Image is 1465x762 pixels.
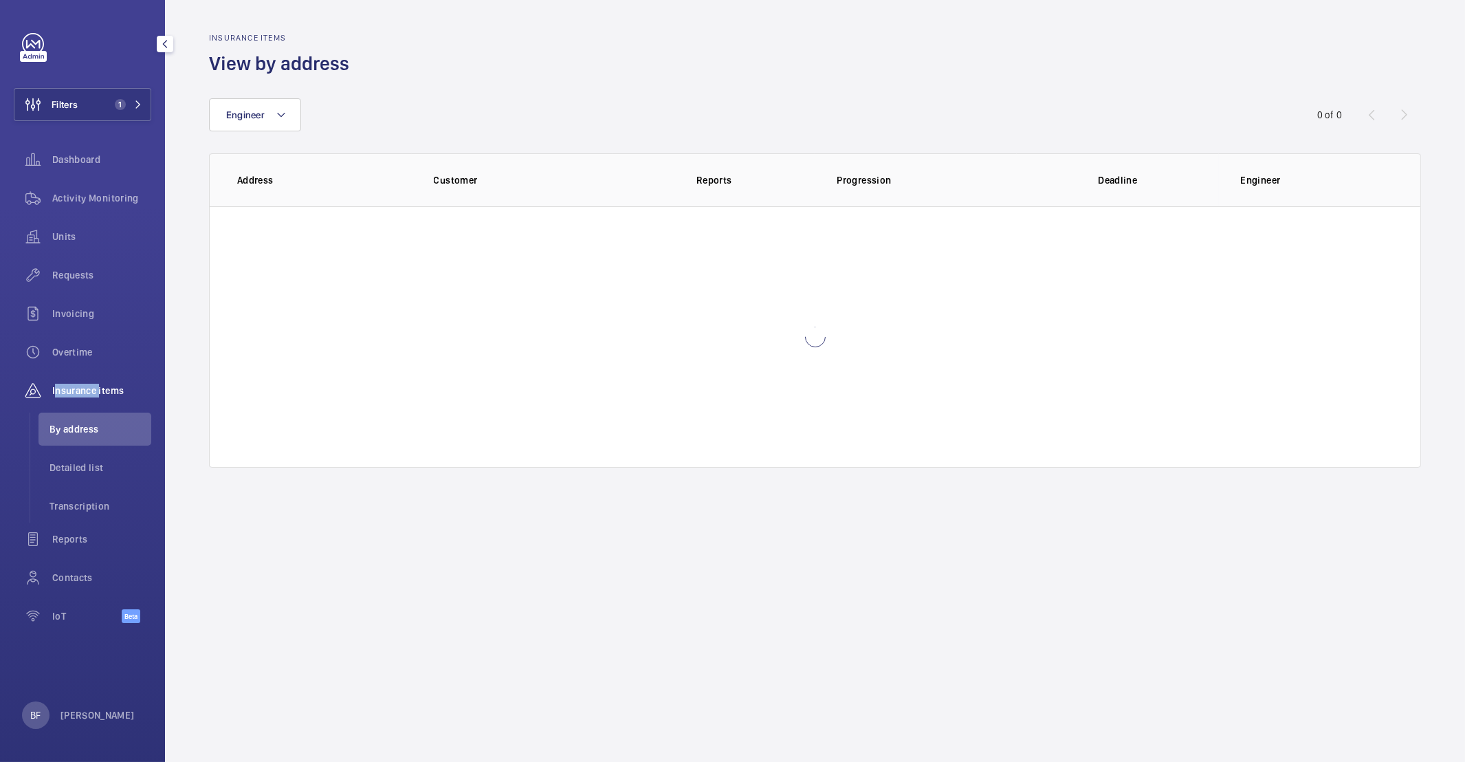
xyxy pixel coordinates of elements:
[52,571,151,585] span: Contacts
[122,609,140,623] span: Beta
[52,345,151,359] span: Overtime
[209,33,357,43] h2: Insurance items
[52,153,151,166] span: Dashboard
[1241,173,1394,187] p: Engineer
[52,532,151,546] span: Reports
[52,191,151,205] span: Activity Monitoring
[226,109,265,120] span: Engineer
[52,98,78,111] span: Filters
[434,173,614,187] p: Customer
[52,230,151,243] span: Units
[52,268,151,282] span: Requests
[52,609,122,623] span: IoT
[209,98,301,131] button: Engineer
[115,99,126,110] span: 1
[30,708,41,722] p: BF
[49,499,151,513] span: Transcription
[1317,108,1342,122] div: 0 of 0
[14,88,151,121] button: Filters1
[49,461,151,475] span: Detailed list
[623,173,806,187] p: Reports
[837,173,1017,187] p: Progression
[52,307,151,320] span: Invoicing
[52,384,151,398] span: Insurance items
[1026,173,1209,187] p: Deadline
[49,422,151,436] span: By address
[237,173,412,187] p: Address
[60,708,135,722] p: [PERSON_NAME]
[209,51,357,76] h1: View by address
